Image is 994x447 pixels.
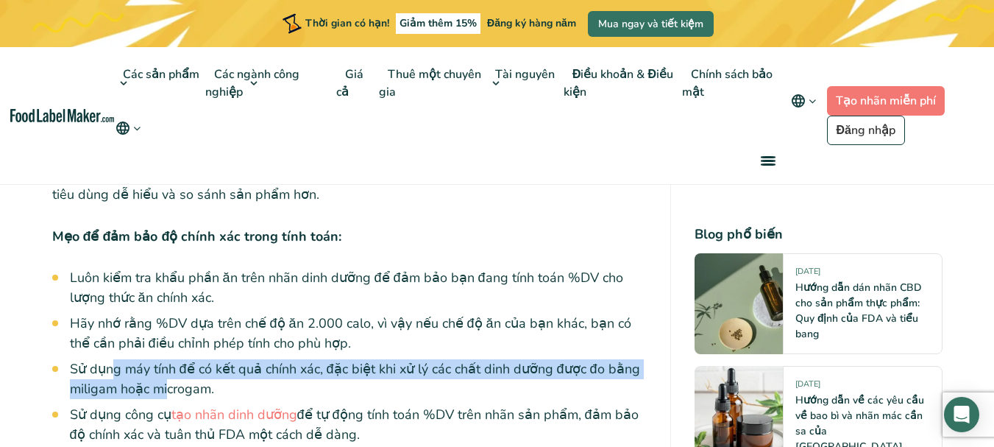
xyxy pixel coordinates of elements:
[564,66,673,100] font: Điều khoản & Điều kiện
[52,228,342,245] font: Mẹo để đảm bảo độ chính xác trong tính toán:
[682,66,773,100] font: Chính sách bảo mật
[305,16,389,30] font: Thời gian có hạn!
[379,47,481,119] a: Thuê một chuyên gia
[598,17,703,31] font: Mua ngay và tiết kiệm
[70,406,639,443] font: để tự động tính toán %DV trên nhãn sản phẩm, đảm bảo độ chính xác và tuân thủ FDA một cách dễ dàng.
[336,47,363,119] a: Giá cả
[70,406,171,423] font: Sử dụng công cụ
[70,269,623,306] font: Luôn kiểm tra khẩu phần ăn trên nhãn dinh dưỡng để đảm bảo bạn đang tính toán %DV cho lượng thức ...
[837,122,895,138] font: Đăng nhập
[743,137,790,184] a: thực đơn
[795,281,922,341] a: Hướng dẫn dán nhãn CBD cho sản phẩm thực phẩm: Quy định của FDA và tiểu bang
[944,397,979,432] div: Open Intercom Messenger
[795,379,820,390] font: [DATE]
[827,116,905,145] a: Đăng nhập
[336,66,363,100] font: Giá cả
[836,93,936,109] font: Tạo nhãn miễn phí
[123,66,199,82] font: Các sản phẩm
[695,225,783,243] font: Blog phổ biến
[495,66,555,82] font: Tài nguyên
[795,266,820,277] font: [DATE]
[205,66,299,100] font: Các ngành công nghiệp
[70,360,640,398] font: Sử dụng máy tính để có kết quả chính xác, đặc biệt khi xử lý các chất dinh dưỡng được đo bằng mil...
[564,47,673,119] a: Điều khoản & Điều kiện
[70,314,631,352] font: Hãy nhớ rằng %DV dựa trên chế độ ăn 2.000 calo, vì vậy nếu chế độ ăn của bạn khác, bạn có thể cần...
[487,16,576,30] font: Đăng ký hàng năm
[205,47,299,119] a: Các ngành công nghiệp
[588,11,714,37] a: Mua ngay và tiết kiệm
[114,47,201,119] a: Các sản phẩm
[400,16,477,30] font: Giảm thêm 15%
[379,66,481,100] font: Thuê một chuyên gia
[827,86,945,116] a: Tạo nhãn miễn phí
[171,406,297,423] a: tạo nhãn dinh dưỡng
[486,47,556,119] a: Tài nguyên
[682,47,773,119] a: Chính sách bảo mật
[52,164,631,203] font: Các quy tắc làm tròn này giúp duy trì tính nhất quán và rõ ràng trên nhãn dinh dưỡng, giúp người ...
